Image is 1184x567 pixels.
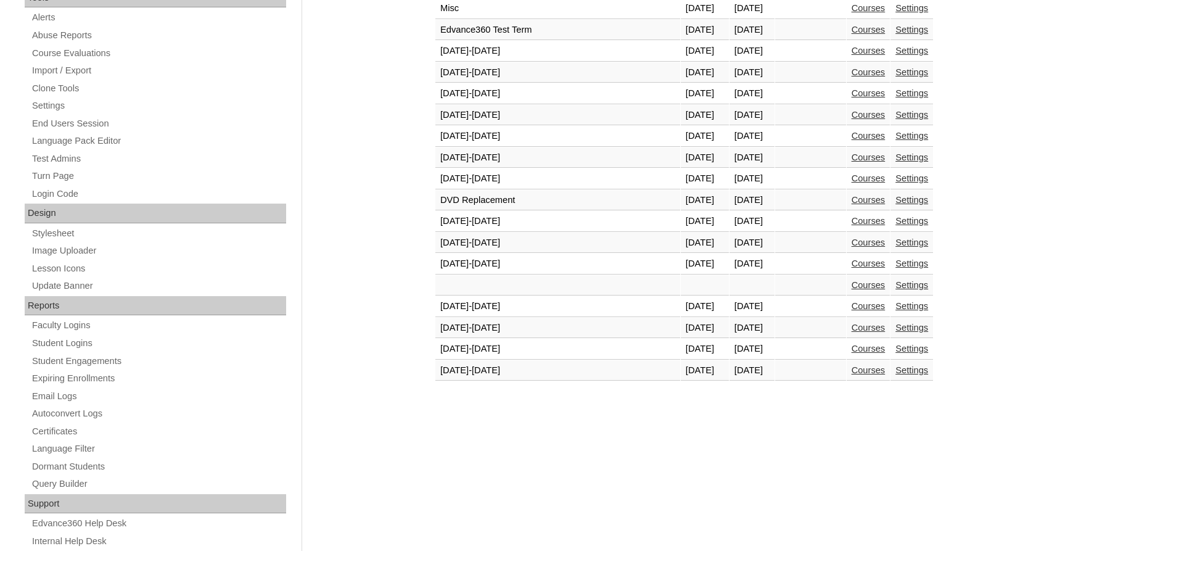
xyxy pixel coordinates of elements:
a: Settings [895,3,928,13]
td: [DATE]-[DATE] [435,339,680,360]
td: [DATE] [730,339,775,360]
a: Alerts [31,10,286,25]
div: Reports [25,296,286,316]
a: Internal Help Desk [31,534,286,549]
td: [DATE] [730,62,775,83]
td: [DATE]-[DATE] [435,296,680,317]
a: Login Code [31,186,286,202]
a: Turn Page [31,168,286,184]
td: [DATE] [681,105,729,126]
td: [DATE] [681,41,729,62]
td: [DATE] [730,83,775,104]
a: Expiring Enrollments [31,371,286,386]
a: Courses [852,173,886,183]
td: [DATE]-[DATE] [435,233,680,254]
a: Settings [895,152,928,162]
td: [DATE]-[DATE] [435,360,680,381]
td: [DATE]-[DATE] [435,62,680,83]
td: [DATE] [681,254,729,275]
a: Settings [895,88,928,98]
td: DVD Replacement [435,190,680,211]
td: [DATE] [730,168,775,189]
a: Courses [852,131,886,141]
a: Courses [852,238,886,247]
a: Student Engagements [31,354,286,369]
a: Courses [852,323,886,333]
a: Courses [852,67,886,77]
td: [DATE]-[DATE] [435,211,680,232]
a: Settings [895,259,928,268]
td: [DATE] [730,20,775,41]
a: Settings [895,195,928,205]
a: Stylesheet [31,226,286,241]
a: Courses [852,259,886,268]
td: [DATE]-[DATE] [435,254,680,275]
a: Import / Export [31,63,286,78]
a: Settings [895,238,928,247]
a: Courses [852,195,886,205]
a: Update Banner [31,278,286,294]
td: [DATE] [681,20,729,41]
a: Certificates [31,424,286,439]
a: Settings [895,216,928,226]
td: [DATE] [730,105,775,126]
td: [DATE] [730,190,775,211]
a: End Users Session [31,116,286,131]
a: Autoconvert Logs [31,406,286,421]
td: [DATE]-[DATE] [435,105,680,126]
a: Clone Tools [31,81,286,96]
a: Courses [852,365,886,375]
a: Courses [852,88,886,98]
a: Language Pack Editor [31,133,286,149]
td: [DATE] [730,318,775,339]
td: [DATE]-[DATE] [435,168,680,189]
td: [DATE] [681,168,729,189]
a: Courses [852,216,886,226]
a: Courses [852,152,886,162]
td: [DATE]-[DATE] [435,83,680,104]
a: Settings [895,131,928,141]
td: [DATE] [730,254,775,275]
td: [DATE]-[DATE] [435,126,680,147]
a: Settings [895,323,928,333]
td: [DATE] [681,211,729,232]
a: Settings [895,46,928,56]
a: Settings [895,173,928,183]
td: [DATE] [730,296,775,317]
td: [DATE] [681,296,729,317]
td: [DATE]-[DATE] [435,318,680,339]
a: Settings [895,25,928,35]
a: Settings [31,98,286,114]
a: Courses [852,110,886,120]
td: [DATE]-[DATE] [435,41,680,62]
a: Settings [895,67,928,77]
a: Courses [852,344,886,354]
a: Courses [852,280,886,290]
a: Courses [852,301,886,311]
a: Faculty Logins [31,318,286,333]
a: Email Logs [31,389,286,404]
td: Edvance360 Test Term [435,20,680,41]
a: Student Logins [31,336,286,351]
a: Courses [852,3,886,13]
a: Image Uploader [31,243,286,259]
a: Edvance360 Help Desk [31,516,286,531]
td: [DATE] [681,190,729,211]
td: [DATE]-[DATE] [435,147,680,168]
td: [DATE] [681,318,729,339]
a: Query Builder [31,476,286,492]
a: Settings [895,344,928,354]
td: [DATE] [730,211,775,232]
a: Courses [852,46,886,56]
a: Settings [895,110,928,120]
div: Support [25,494,286,514]
a: Course Evaluations [31,46,286,61]
a: Abuse Reports [31,28,286,43]
a: Dormant Students [31,459,286,474]
td: [DATE] [681,360,729,381]
a: Settings [895,280,928,290]
td: [DATE] [730,41,775,62]
a: Language Filter [31,441,286,457]
a: Lesson Icons [31,261,286,276]
td: [DATE] [730,147,775,168]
